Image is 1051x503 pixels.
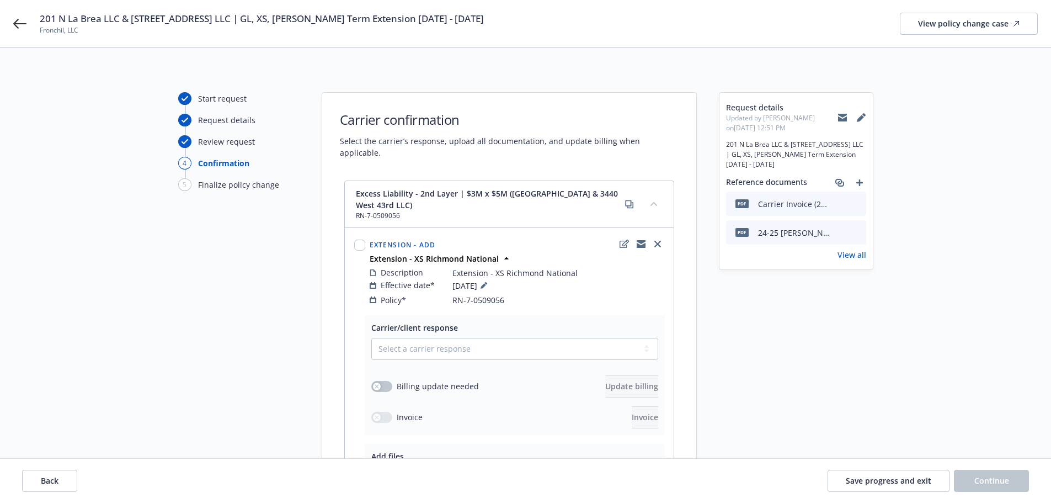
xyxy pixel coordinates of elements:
span: Carrier/client response [371,322,458,333]
button: Invoice [632,406,658,428]
button: preview file [852,227,862,239]
div: Excess Liability - 2nd Layer | $3M x $5M ([GEOGRAPHIC_DATA] & 3440 West 43rd LLC)RN-7-0509056copy... [345,181,674,228]
span: [DATE] [452,279,490,292]
button: Back [22,470,77,492]
a: copy [623,198,636,211]
span: Updated by [PERSON_NAME] on [DATE] 12:51 PM [726,113,837,133]
span: Effective date* [381,279,435,291]
div: Finalize policy change [198,179,279,190]
span: Billing update needed [397,380,479,392]
button: preview file [852,198,862,210]
span: Continue [974,475,1009,486]
div: Carrier Invoice (24-25 [PERSON_NAME] 3 (3440 West 43rd LLC) - Extend Policy to [DATE]).Pdf [758,198,830,210]
span: 201 N La Brea LLC & [STREET_ADDRESS] LLC | GL, XS, [PERSON_NAME] Term Extension [DATE] - [DATE] [40,12,484,25]
a: View all [837,249,866,261]
div: Start request [198,93,247,104]
span: Extension - Add [370,240,436,250]
button: Update billing [605,375,658,398]
span: pdf [735,228,749,236]
a: close [651,237,664,251]
strong: Extension - XS Richmond National [370,253,499,264]
a: associate [833,176,846,189]
span: Back [41,475,58,486]
button: Continue [954,470,1029,492]
span: Fronchil, LLC [40,25,484,35]
span: RN-7-0509056 [452,294,504,306]
span: Select the carrier’s response, upload all documentation, and update billing when applicable. [340,135,679,158]
span: Reference documents [726,176,807,189]
span: Excess Liability - 2nd Layer | $3M x $5M ([GEOGRAPHIC_DATA] & 3440 West 43rd LLC) [356,188,623,211]
span: Save progress and exit [846,475,931,486]
h1: Carrier confirmation [340,110,679,129]
a: View policy change case [900,13,1038,35]
span: Policy* [381,294,406,306]
div: Confirmation [198,157,249,169]
a: edit [618,237,631,251]
span: Add files [371,451,404,462]
span: Pdf [735,199,749,208]
div: Request details [198,114,255,126]
button: download file [834,227,843,239]
span: Invoice [397,411,423,423]
div: Review request [198,136,255,147]
div: 24-25 [PERSON_NAME] 3 (3440 West 43rd LLC) - Extend Policy to [DATE].pdf [758,227,830,239]
a: add [853,176,866,189]
button: Save progress and exit [828,470,949,492]
div: 4 [178,157,191,170]
span: Invoice [632,412,658,422]
span: Extension - XS Richmond National [452,267,578,279]
span: Description [381,267,423,278]
span: Update billing [605,381,658,391]
button: collapse content [645,195,663,213]
div: View policy change case [918,13,1020,34]
span: Request details [726,102,837,113]
span: 201 N La Brea LLC & [STREET_ADDRESS] LLC | GL, XS, [PERSON_NAME] Term Extension [DATE] - [DATE] [726,140,866,170]
div: 5 [178,178,191,191]
button: download file [834,198,843,210]
span: RN-7-0509056 [356,211,623,221]
a: copyLogging [634,237,648,251]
